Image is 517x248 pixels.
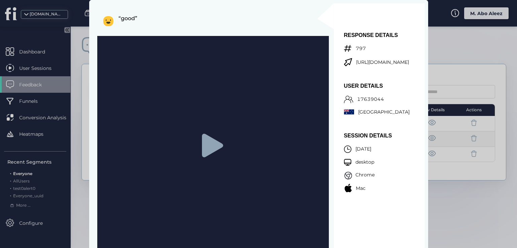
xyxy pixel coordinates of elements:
p: desktop [355,160,374,164]
p: SESSION DETAILS [344,134,392,137]
p: “good” [118,16,299,27]
p: USER DETAILS [344,84,410,88]
p: Chrome [355,173,375,177]
p: [URL][DOMAIN_NAME] [356,60,419,65]
p: 17639044 [357,97,384,101]
p: [DATE] [355,147,371,151]
p: Mac [356,187,366,191]
p: 797 [356,47,366,51]
p: RESPONSE DETAILS [344,34,419,37]
p: [GEOGRAPHIC_DATA] [358,110,410,114]
img: au.svg [344,109,354,115]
